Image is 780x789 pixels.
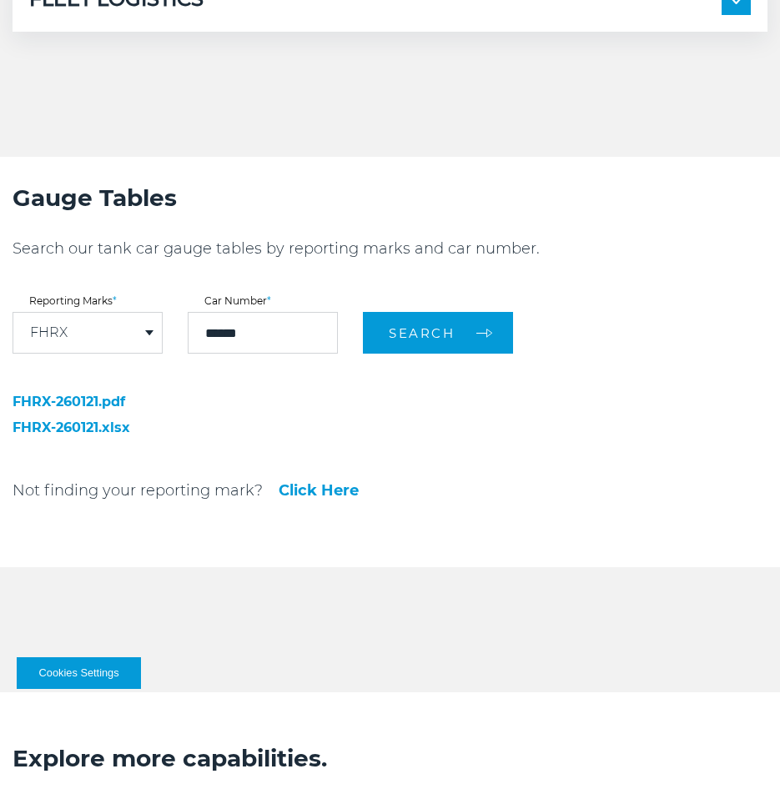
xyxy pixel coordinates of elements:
a: FHRX-260121.xlsx [13,421,246,435]
iframe: Chat Widget [697,709,780,789]
h2: Gauge Tables [13,182,767,214]
label: Reporting Marks [13,296,163,306]
span: Search [389,325,455,341]
a: FHRX-260121.pdf [13,395,246,409]
button: Cookies Settings [17,657,141,689]
a: FHRX [30,326,68,339]
p: Search our tank car gauge tables by reporting marks and car number. [13,239,767,259]
p: Not finding your reporting mark? [13,480,263,500]
h2: Explore more capabilities. [13,742,767,774]
a: Click Here [279,483,359,498]
div: Widget de chat [697,709,780,789]
label: Car Number [188,296,338,306]
button: Search arrow arrow [363,312,513,354]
